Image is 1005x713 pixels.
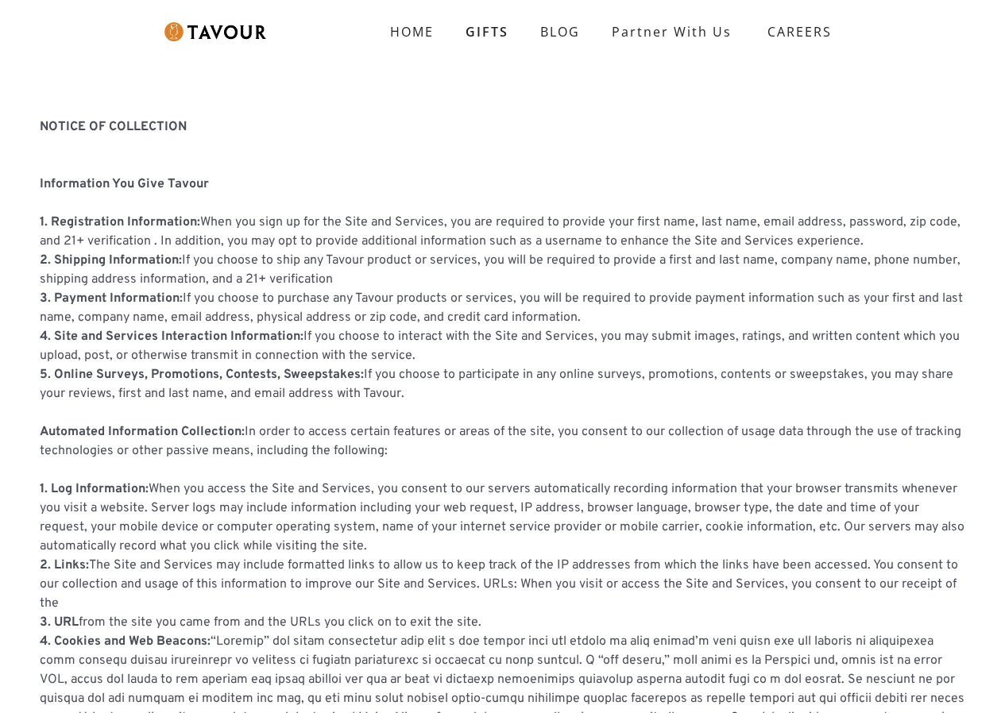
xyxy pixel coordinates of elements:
strong: 1. Log Information: [40,481,149,497]
a: BLOG [524,16,596,48]
strong: Automated Information Collection: [40,424,245,440]
strong: 1. Registration Information: [40,214,200,230]
strong: 4. Cookies and Web Beacons: [40,634,211,649]
strong: 2. Links: [40,557,89,573]
strong: 3. Payment Information: [40,291,183,306]
a: CAREERS [748,10,844,54]
strong: CAREERS [767,16,832,48]
strong: 4. Site and Services Interaction Information: [40,329,303,345]
a: partner with us [596,16,748,48]
strong: Information You Give Tavour ‍ [40,176,209,192]
strong: HOME [390,23,434,40]
strong: 3. URL [40,615,79,630]
strong: 5. Online Surveys, Promotions, Contests, Sweepstakes: [40,367,364,383]
a: HOME [374,16,450,48]
a: GIFTS [450,16,524,48]
strong: NOTICE OF COLLECTION ‍ [40,119,187,135]
strong: 2. Shipping Information: [40,252,182,268]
